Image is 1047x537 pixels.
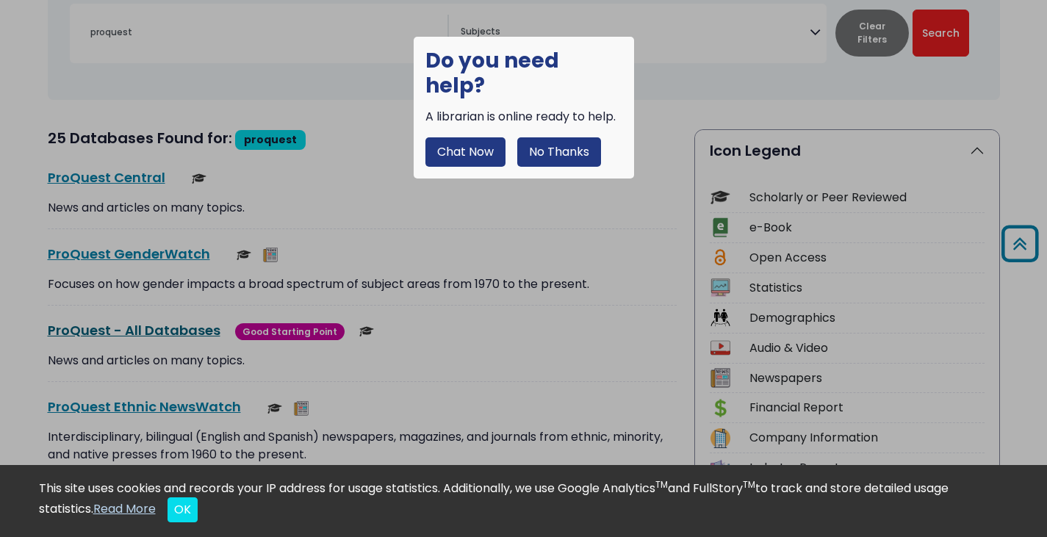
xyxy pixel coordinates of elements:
[743,478,755,491] sup: TM
[655,478,668,491] sup: TM
[425,137,505,167] button: Chat Now
[93,500,156,517] a: Read More
[425,48,622,98] h1: Do you need help?
[168,497,198,522] button: Close
[425,108,622,126] div: A librarian is online ready to help.
[39,480,1009,522] div: This site uses cookies and records your IP address for usage statistics. Additionally, we use Goo...
[517,137,601,167] button: No Thanks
